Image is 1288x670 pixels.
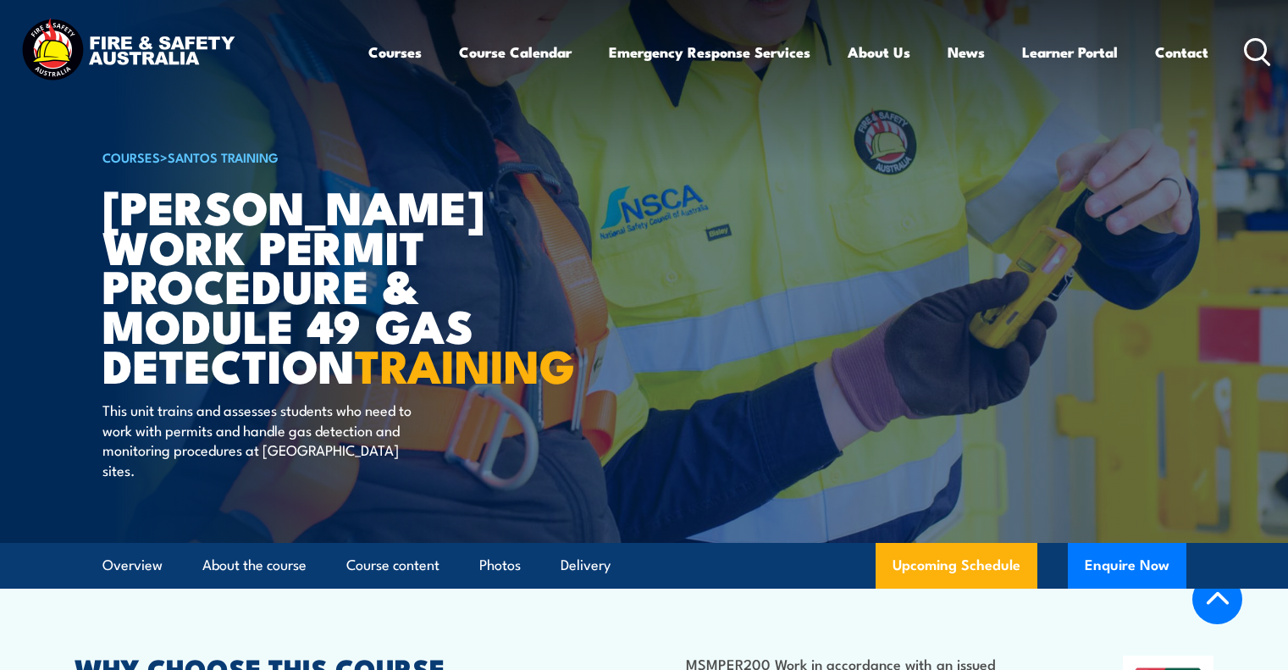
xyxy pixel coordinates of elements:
[479,543,521,588] a: Photos
[848,30,910,75] a: About Us
[1022,30,1118,75] a: Learner Portal
[948,30,985,75] a: News
[102,147,160,166] a: COURSES
[102,543,163,588] a: Overview
[368,30,422,75] a: Courses
[102,147,521,167] h6: >
[355,329,575,399] strong: TRAINING
[609,30,810,75] a: Emergency Response Services
[1155,30,1208,75] a: Contact
[202,543,307,588] a: About the course
[561,543,611,588] a: Delivery
[1068,543,1186,589] button: Enquire Now
[459,30,572,75] a: Course Calendar
[102,186,521,385] h1: [PERSON_NAME] Work Permit Procedure & Module 49 Gas Detection
[168,147,279,166] a: Santos Training
[102,400,412,479] p: This unit trains and assesses students who need to work with permits and handle gas detection and...
[876,543,1037,589] a: Upcoming Schedule
[346,543,439,588] a: Course content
